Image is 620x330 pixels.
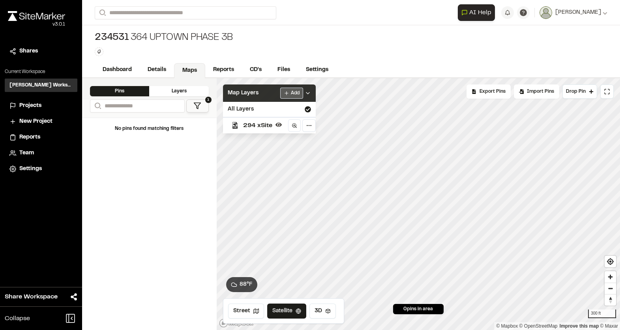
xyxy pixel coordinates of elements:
div: All Layers [223,102,316,117]
span: Add [291,90,300,97]
button: Satellite [267,304,306,319]
a: Maxar [600,323,618,329]
h3: [PERSON_NAME] Workspace [9,82,73,89]
a: Projects [9,101,73,110]
button: Zoom out [605,283,616,294]
a: Files [270,62,298,77]
button: Search [90,99,104,112]
a: Map feedback [560,323,599,329]
p: Current Workspace [5,68,77,75]
span: Settings [19,165,42,173]
span: 1 [205,97,212,103]
button: 3D [309,304,336,319]
a: Settings [9,165,73,173]
a: Shares [9,47,73,56]
a: New Project [9,117,73,126]
img: kml_black_icon64.png [232,122,238,129]
span: 88 ° F [240,280,253,289]
div: Import Pins into your project [514,84,559,99]
button: 1 [186,99,209,112]
div: Layers [149,86,208,96]
span: Export Pins [480,88,506,95]
span: 234531 [95,32,129,44]
button: Zoom in [605,271,616,283]
div: 364 Uptown Phase 3B [95,32,233,44]
a: CD's [242,62,270,77]
a: Dashboard [95,62,140,77]
button: [PERSON_NAME] [539,6,607,19]
span: Import Pins [527,88,554,95]
span: Drop Pin [566,88,586,95]
div: 300 ft [588,309,616,318]
button: Open AI Assistant [458,4,495,21]
span: Collapse [5,314,30,323]
span: Share Workspace [5,292,58,302]
span: New Project [19,117,52,126]
a: Zoom to layer [288,119,301,132]
button: Add [280,88,303,99]
span: [PERSON_NAME] [555,8,601,17]
span: Team [19,149,34,157]
span: AI Help [469,8,491,17]
button: Search [95,6,109,19]
div: No pins available to export [466,84,511,99]
a: Maps [174,63,205,78]
button: Find my location [605,256,616,267]
a: Mapbox logo [219,319,254,328]
button: 88°F [226,277,257,292]
a: Settings [298,62,336,77]
a: Team [9,149,73,157]
a: Reports [205,62,242,77]
div: Pins [90,86,149,96]
span: Map Layers [228,89,258,97]
img: rebrand.png [8,11,65,21]
span: No pins found matching filters [115,127,184,131]
button: Drop Pin [562,84,597,99]
span: 294 xSite [243,121,272,130]
span: Reset bearing to north [605,294,616,306]
a: Mapbox [496,323,518,329]
button: Hide layer [274,120,283,129]
div: Open AI Assistant [458,4,498,21]
span: Shares [19,47,38,56]
a: OpenStreetMap [519,323,558,329]
span: Reports [19,133,40,142]
div: Oh geez...please don't... [8,21,65,28]
span: Projects [19,101,41,110]
button: Edit Tags [95,47,103,56]
a: Reports [9,133,73,142]
span: 0 pins in area [403,306,433,313]
a: Details [140,62,174,77]
button: Street [228,304,264,319]
img: User [539,6,552,19]
button: Reset bearing to north [605,294,616,306]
